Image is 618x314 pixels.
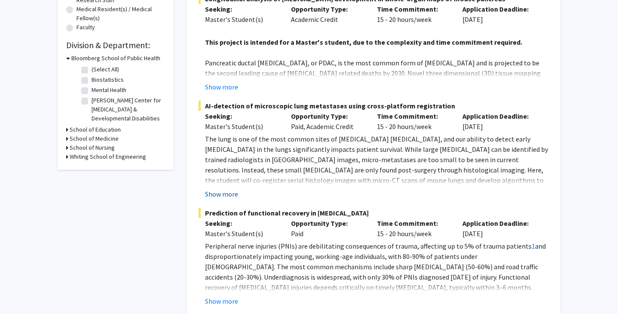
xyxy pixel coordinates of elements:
[205,121,278,132] div: Master's Student(s)
[285,4,370,25] div: Academic Credit
[456,4,542,25] div: [DATE]
[205,296,238,306] button: Show more
[370,111,456,132] div: 15 - 20 hours/week
[76,23,95,32] label: Faculty
[205,58,548,130] p: Pancreatic ductal [MEDICAL_DATA], or PDAC, is the most common form of [MEDICAL_DATA] and is proje...
[205,242,532,250] span: Peripheral nerve injuries (PNIs) are debilitating consequences of trauma, affecting up to 5% of t...
[205,4,278,14] p: Seeking:
[92,96,163,123] label: [PERSON_NAME] Center for [MEDICAL_DATA] & Developmental Disabilities
[92,65,119,74] label: (Select All)
[285,218,370,239] div: Paid
[291,4,364,14] p: Opportunity Type:
[92,75,124,84] label: Biostatistics
[370,4,456,25] div: 15 - 20 hours/week
[205,38,522,46] strong: This project is intended for a Master's student, due to the complexity and time commitment required.
[205,134,548,227] p: The lung is one of the most common sites of [MEDICAL_DATA] [MEDICAL_DATA], and our ability to det...
[92,86,126,95] label: Mental Health
[70,152,146,161] h3: Whiting School of Engineering
[71,54,160,63] h3: Bloomberg School of Public Health
[205,189,238,199] button: Show more
[70,143,115,152] h3: School of Nursing
[70,134,119,143] h3: School of Medicine
[285,111,370,132] div: Paid, Academic Credit
[76,5,165,23] label: Medical Resident(s) / Medical Fellow(s)
[532,242,535,250] a: 1
[205,82,238,92] button: Show more
[205,242,546,292] span: and disproportionately impacting young, working-age individuals, with 80-90% of patients under [D...
[456,218,542,239] div: [DATE]
[370,218,456,239] div: 15 - 20 hours/week
[66,40,165,50] h2: Division & Department:
[205,218,278,228] p: Seeking:
[199,208,548,218] span: Prediction of functional recovery in [MEDICAL_DATA]
[70,125,121,134] h3: School of Education
[291,111,364,121] p: Opportunity Type:
[456,111,542,132] div: [DATE]
[291,218,364,228] p: Opportunity Type:
[199,101,548,111] span: AI-detection of microscopic lung metastases using cross-platform registration
[205,14,278,25] div: Master's Student(s)
[205,111,278,121] p: Seeking:
[377,4,450,14] p: Time Commitment:
[377,111,450,121] p: Time Commitment:
[462,111,535,121] p: Application Deadline:
[377,218,450,228] p: Time Commitment:
[205,228,278,239] div: Master's Student(s)
[462,4,535,14] p: Application Deadline:
[6,275,37,308] iframe: Chat
[462,218,535,228] p: Application Deadline:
